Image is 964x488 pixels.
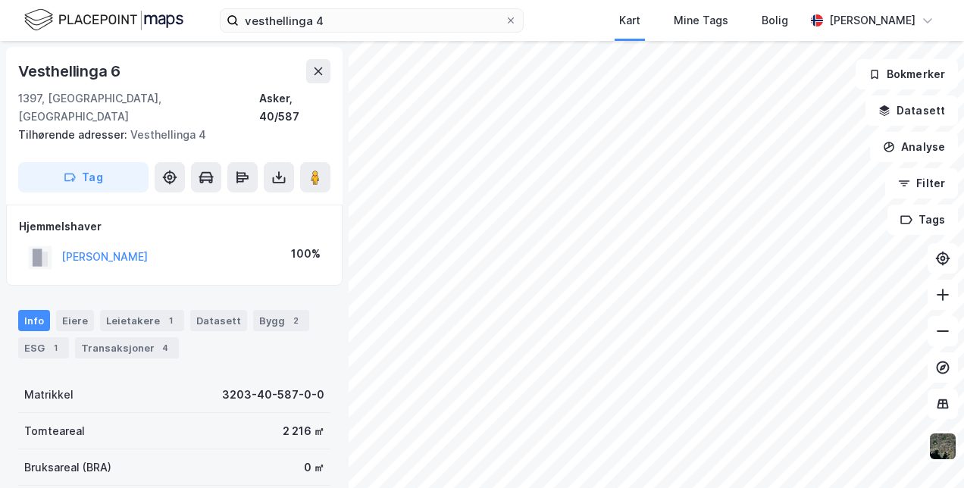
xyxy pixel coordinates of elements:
[18,310,50,331] div: Info
[829,11,915,30] div: [PERSON_NAME]
[48,340,63,355] div: 1
[856,59,958,89] button: Bokmerker
[18,162,149,192] button: Tag
[291,245,321,263] div: 100%
[888,415,964,488] div: Kontrollprogram for chat
[24,422,85,440] div: Tomteareal
[56,310,94,331] div: Eiere
[885,168,958,199] button: Filter
[887,205,958,235] button: Tags
[674,11,728,30] div: Mine Tags
[24,7,183,33] img: logo.f888ab2527a4732fd821a326f86c7f29.svg
[865,95,958,126] button: Datasett
[283,422,324,440] div: 2 216 ㎡
[19,217,330,236] div: Hjemmelshaver
[24,458,111,477] div: Bruksareal (BRA)
[253,310,309,331] div: Bygg
[222,386,324,404] div: 3203-40-587-0-0
[158,340,173,355] div: 4
[18,128,130,141] span: Tilhørende adresser:
[18,59,124,83] div: Vesthellinga 6
[24,386,74,404] div: Matrikkel
[288,313,303,328] div: 2
[18,337,69,358] div: ESG
[18,126,318,144] div: Vesthellinga 4
[619,11,640,30] div: Kart
[75,337,179,358] div: Transaksjoner
[259,89,330,126] div: Asker, 40/587
[304,458,324,477] div: 0 ㎡
[762,11,788,30] div: Bolig
[888,415,964,488] iframe: Chat Widget
[870,132,958,162] button: Analyse
[190,310,247,331] div: Datasett
[239,9,505,32] input: Søk på adresse, matrikkel, gårdeiere, leietakere eller personer
[163,313,178,328] div: 1
[18,89,259,126] div: 1397, [GEOGRAPHIC_DATA], [GEOGRAPHIC_DATA]
[100,310,184,331] div: Leietakere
